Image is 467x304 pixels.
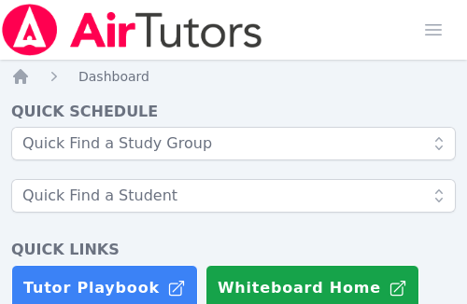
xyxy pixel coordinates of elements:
span: Dashboard [78,69,149,84]
nav: Breadcrumb [11,67,456,86]
h4: Quick Schedule [11,101,456,123]
input: Quick Find a Student [11,179,456,213]
a: Dashboard [78,67,149,86]
input: Quick Find a Study Group [11,127,456,160]
h4: Quick Links [11,239,456,261]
